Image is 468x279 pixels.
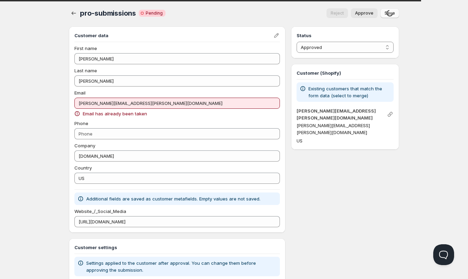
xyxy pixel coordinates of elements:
span: Country [74,165,92,171]
h3: Customer (Shopify) [297,69,394,76]
span: Pending [146,10,163,16]
span: Email [74,90,86,96]
button: Link [385,106,395,123]
input: Website_/_Social_Media [74,216,280,227]
input: Email [74,98,280,109]
span: Last name [74,68,97,73]
input: First name [74,53,280,64]
input: Country [74,173,280,184]
input: Phone [74,128,280,139]
a: [PERSON_NAME][EMAIL_ADDRESS][PERSON_NAME][DOMAIN_NAME] [297,108,376,121]
input: Company [74,150,280,162]
input: Last name [74,75,280,87]
span: Company [74,143,95,148]
p: Additional fields are saved as customer metafields. Empty values are not saved. [86,195,260,202]
h3: Status [297,32,394,39]
button: Edit [272,31,281,40]
iframe: Help Scout Beacon - Open [433,244,454,265]
p: Existing customers that match the form data (select to merge) [308,85,391,99]
span: Phone [74,121,88,126]
h3: Customer settings [74,244,280,251]
span: Website_/_Social_Media [74,208,126,214]
span: First name [74,46,97,51]
span: pro-submissions [80,9,136,17]
p: [PERSON_NAME][EMAIL_ADDRESS][PERSON_NAME][DOMAIN_NAME] [297,122,394,136]
span: Email has already been taken [83,110,147,117]
h3: Customer data [74,32,273,39]
span: US [297,138,302,143]
p: Settings applied to the customer after approval. You can change them before approving the submiss... [86,260,277,273]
